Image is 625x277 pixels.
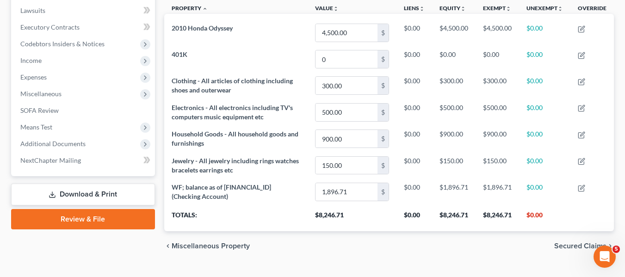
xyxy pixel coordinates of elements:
td: $0.00 [519,73,570,99]
td: $300.00 [476,73,519,99]
td: $0.00 [519,152,570,179]
span: 2010 Honda Odyssey [172,24,233,32]
a: Download & Print [11,184,155,205]
span: Clothing - All articles of clothing including shoes and outerwear [172,77,293,94]
th: $0.00 [519,205,570,231]
a: Liensunfold_more [404,5,425,12]
div: $ [377,157,389,174]
a: Equityunfold_more [439,5,466,12]
div: $ [377,130,389,148]
td: $1,896.71 [432,179,476,205]
td: $900.00 [432,126,476,152]
td: $0.00 [519,179,570,205]
span: WF; balance as of [FINANCIAL_ID] (Checking Account) [172,183,271,200]
td: $0.00 [476,46,519,73]
a: NextChapter Mailing [13,152,155,169]
span: Expenses [20,73,47,81]
a: SOFA Review [13,102,155,119]
div: $ [377,50,389,68]
td: $0.00 [396,19,432,46]
td: $0.00 [396,179,432,205]
td: $300.00 [432,73,476,99]
input: 0.00 [316,24,377,42]
span: Lawsuits [20,6,45,14]
iframe: Intercom live chat [594,246,616,268]
button: Secured Claims chevron_right [554,242,614,250]
td: $0.00 [396,99,432,125]
div: $ [377,24,389,42]
i: chevron_right [606,242,614,250]
i: expand_less [202,6,208,12]
td: $0.00 [396,126,432,152]
td: $0.00 [396,46,432,73]
th: $8,246.71 [476,205,519,231]
td: $0.00 [519,46,570,73]
td: $0.00 [396,152,432,179]
input: 0.00 [316,130,377,148]
td: $1,896.71 [476,179,519,205]
td: $500.00 [476,99,519,125]
span: Miscellaneous Property [172,242,250,250]
i: unfold_more [333,6,339,12]
div: $ [377,183,389,201]
input: 0.00 [316,77,377,94]
i: unfold_more [506,6,511,12]
button: chevron_left Miscellaneous Property [164,242,250,250]
span: Additional Documents [20,140,86,148]
td: $900.00 [476,126,519,152]
td: $150.00 [476,152,519,179]
span: Executory Contracts [20,23,80,31]
span: SOFA Review [20,106,59,114]
span: Household Goods - All household goods and furnishings [172,130,298,147]
a: Lawsuits [13,2,155,19]
span: NextChapter Mailing [20,156,81,164]
span: Jewelry - All jewelry including rings watches bracelets earrings etc [172,157,299,174]
a: Property expand_less [172,5,208,12]
a: Review & File [11,209,155,229]
th: Totals: [164,205,308,231]
i: unfold_more [460,6,466,12]
th: $8,246.71 [432,205,476,231]
td: $4,500.00 [432,19,476,46]
a: Valueunfold_more [315,5,339,12]
input: 0.00 [316,104,377,121]
td: $0.00 [432,46,476,73]
span: Income [20,56,42,64]
td: $0.00 [519,99,570,125]
td: $0.00 [519,19,570,46]
a: Exemptunfold_more [483,5,511,12]
span: 5 [613,246,620,253]
i: unfold_more [557,6,563,12]
th: $0.00 [396,205,432,231]
a: Executory Contracts [13,19,155,36]
td: $0.00 [396,73,432,99]
i: chevron_left [164,242,172,250]
input: 0.00 [316,157,377,174]
a: Unexemptunfold_more [526,5,563,12]
td: $500.00 [432,99,476,125]
td: $150.00 [432,152,476,179]
i: unfold_more [419,6,425,12]
input: 0.00 [316,183,377,201]
th: $8,246.71 [308,205,396,231]
span: 401K [172,50,187,58]
span: Electronics - All electronics including TV's computers music equipment etc [172,104,293,121]
span: Secured Claims [554,242,606,250]
span: Means Test [20,123,52,131]
div: $ [377,77,389,94]
td: $0.00 [519,126,570,152]
span: Miscellaneous [20,90,62,98]
input: 0.00 [316,50,377,68]
div: $ [377,104,389,121]
span: Codebtors Insiders & Notices [20,40,105,48]
td: $4,500.00 [476,19,519,46]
